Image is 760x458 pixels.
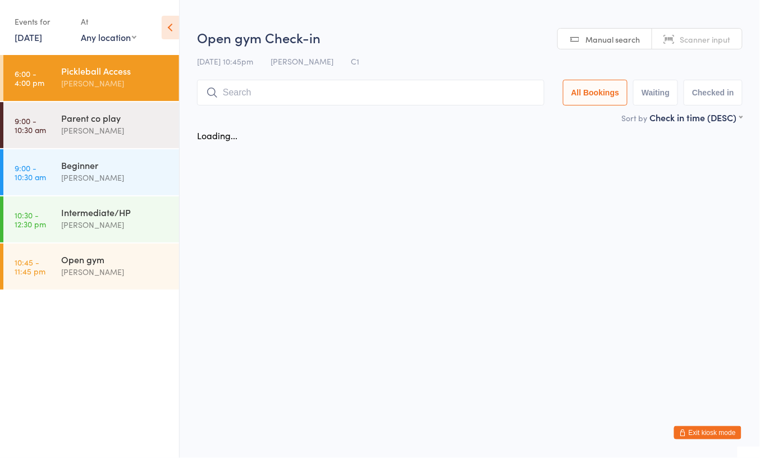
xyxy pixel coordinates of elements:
div: [PERSON_NAME] [61,77,170,90]
div: [PERSON_NAME] [61,171,170,184]
a: [DATE] [15,31,42,43]
div: Events for [15,12,70,31]
span: [PERSON_NAME] [271,56,333,67]
a: 9:00 -10:30 amParent co play[PERSON_NAME] [3,102,179,148]
div: Check in time (DESC) [650,111,743,123]
div: Any location [81,31,136,43]
time: 6:00 - 4:00 pm [15,69,44,87]
time: 10:45 - 11:45 pm [15,258,45,276]
h2: Open gym Check-in [197,28,743,47]
div: Beginner [61,159,170,171]
div: Pickleball Access [61,65,170,77]
button: Exit kiosk mode [674,426,741,439]
time: 9:00 - 10:30 am [15,116,46,134]
button: Waiting [633,80,678,106]
span: Scanner input [680,34,731,45]
div: Intermediate/HP [61,206,170,218]
input: Search [197,80,544,106]
a: 10:30 -12:30 pmIntermediate/HP[PERSON_NAME] [3,196,179,242]
div: Open gym [61,253,170,265]
span: Manual search [586,34,640,45]
span: [DATE] 10:45pm [197,56,253,67]
div: Parent co play [61,112,170,124]
div: At [81,12,136,31]
div: [PERSON_NAME] [61,265,170,278]
div: [PERSON_NAME] [61,218,170,231]
label: Sort by [622,112,648,123]
time: 10:30 - 12:30 pm [15,210,46,228]
a: 9:00 -10:30 amBeginner[PERSON_NAME] [3,149,179,195]
button: Checked in [684,80,743,106]
a: 10:45 -11:45 pmOpen gym[PERSON_NAME] [3,244,179,290]
button: All Bookings [563,80,628,106]
span: C1 [351,56,359,67]
a: 6:00 -4:00 pmPickleball Access[PERSON_NAME] [3,55,179,101]
div: [PERSON_NAME] [61,124,170,137]
div: Loading... [197,129,237,141]
time: 9:00 - 10:30 am [15,163,46,181]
